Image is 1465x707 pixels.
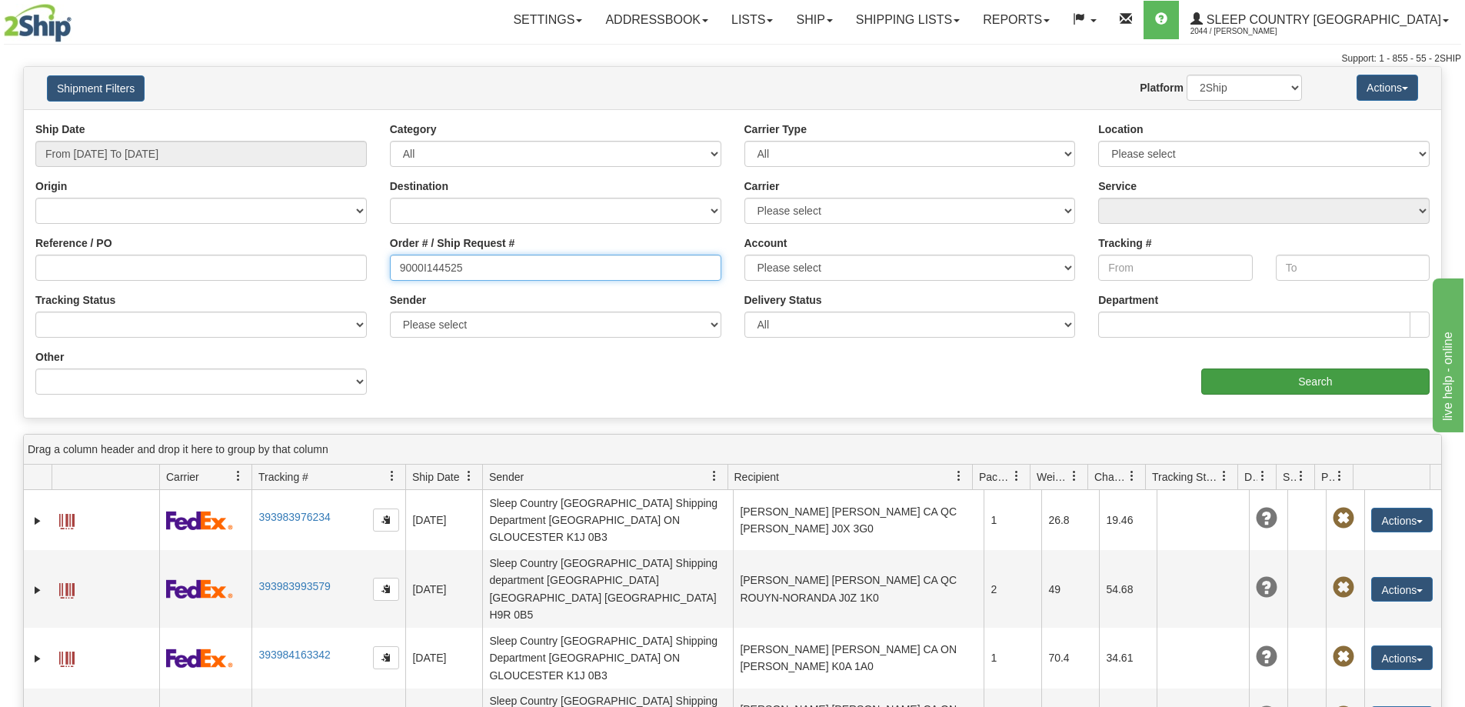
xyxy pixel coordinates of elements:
[501,1,594,39] a: Settings
[373,509,399,532] button: Copy to clipboard
[984,628,1041,688] td: 1
[4,4,72,42] img: logo2044.jpg
[1430,275,1463,432] iframe: chat widget
[844,1,971,39] a: Shipping lists
[1283,469,1296,485] span: Shipment Issues
[1094,469,1127,485] span: Charge
[1371,577,1433,602] button: Actions
[1203,13,1441,26] span: Sleep Country [GEOGRAPHIC_DATA]
[720,1,784,39] a: Lists
[456,463,482,489] a: Ship Date filter column settings
[1041,550,1099,628] td: 49
[405,628,482,688] td: [DATE]
[35,178,67,194] label: Origin
[412,469,459,485] span: Ship Date
[1041,490,1099,550] td: 26.8
[1099,628,1157,688] td: 34.61
[784,1,844,39] a: Ship
[482,628,733,688] td: Sleep Country [GEOGRAPHIC_DATA] Shipping Department [GEOGRAPHIC_DATA] ON GLOUCESTER K1J 0B3
[1190,24,1306,39] span: 2044 / [PERSON_NAME]
[1099,490,1157,550] td: 19.46
[733,628,984,688] td: [PERSON_NAME] [PERSON_NAME] CA ON [PERSON_NAME] K0A 1A0
[1371,508,1433,532] button: Actions
[733,490,984,550] td: [PERSON_NAME] [PERSON_NAME] CA QC [PERSON_NAME] J0X 3G0
[390,235,515,251] label: Order # / Ship Request #
[1276,255,1430,281] input: To
[30,513,45,529] a: Expand
[1098,235,1151,251] label: Tracking #
[258,511,330,523] a: 393983976234
[373,578,399,601] button: Copy to clipboard
[1211,463,1237,489] a: Tracking Status filter column settings
[1037,469,1069,485] span: Weight
[971,1,1061,39] a: Reports
[30,651,45,666] a: Expand
[47,75,145,102] button: Shipment Filters
[1333,508,1354,529] span: Pickup Not Assigned
[1098,292,1158,308] label: Department
[1244,469,1257,485] span: Delivery Status
[373,646,399,669] button: Copy to clipboard
[258,469,308,485] span: Tracking #
[744,178,780,194] label: Carrier
[1357,75,1418,101] button: Actions
[166,511,233,530] img: 2 - FedEx Express®
[1321,469,1334,485] span: Pickup Status
[482,490,733,550] td: Sleep Country [GEOGRAPHIC_DATA] Shipping Department [GEOGRAPHIC_DATA] ON GLOUCESTER K1J 0B3
[1333,577,1354,599] span: Pickup Not Assigned
[1119,463,1145,489] a: Charge filter column settings
[1327,463,1353,489] a: Pickup Status filter column settings
[35,292,115,308] label: Tracking Status
[59,507,75,532] a: Label
[258,649,330,661] a: 393984163342
[258,580,330,592] a: 393983993579
[405,490,482,550] td: [DATE]
[390,292,426,308] label: Sender
[390,178,448,194] label: Destination
[24,435,1441,465] div: grid grouping header
[1250,463,1276,489] a: Delivery Status filter column settings
[59,645,75,669] a: Label
[379,463,405,489] a: Tracking # filter column settings
[979,469,1011,485] span: Packages
[1061,463,1087,489] a: Weight filter column settings
[166,649,233,668] img: 2 - FedEx Express®
[405,550,482,628] td: [DATE]
[744,292,822,308] label: Delivery Status
[59,576,75,601] a: Label
[1152,469,1219,485] span: Tracking Status
[1256,646,1277,668] span: Unknown
[701,463,728,489] a: Sender filter column settings
[984,550,1041,628] td: 2
[1371,645,1433,670] button: Actions
[1041,628,1099,688] td: 70.4
[225,463,251,489] a: Carrier filter column settings
[1201,369,1430,395] input: Search
[744,122,807,137] label: Carrier Type
[984,490,1041,550] td: 1
[1256,508,1277,529] span: Unknown
[744,235,787,251] label: Account
[1140,80,1184,95] label: Platform
[946,463,972,489] a: Recipient filter column settings
[489,469,524,485] span: Sender
[35,235,112,251] label: Reference / PO
[12,9,142,28] div: live help - online
[733,550,984,628] td: [PERSON_NAME] [PERSON_NAME] CA QC ROUYN-NORANDA J0Z 1K0
[390,122,437,137] label: Category
[166,579,233,599] img: 2 - FedEx Express®
[594,1,720,39] a: Addressbook
[35,349,64,365] label: Other
[1098,122,1143,137] label: Location
[166,469,199,485] span: Carrier
[1256,577,1277,599] span: Unknown
[1333,646,1354,668] span: Pickup Not Assigned
[1098,255,1252,281] input: From
[482,550,733,628] td: Sleep Country [GEOGRAPHIC_DATA] Shipping department [GEOGRAPHIC_DATA] [GEOGRAPHIC_DATA] [GEOGRAPH...
[1099,550,1157,628] td: 54.68
[734,469,779,485] span: Recipient
[1004,463,1030,489] a: Packages filter column settings
[1098,178,1137,194] label: Service
[30,582,45,598] a: Expand
[4,52,1461,65] div: Support: 1 - 855 - 55 - 2SHIP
